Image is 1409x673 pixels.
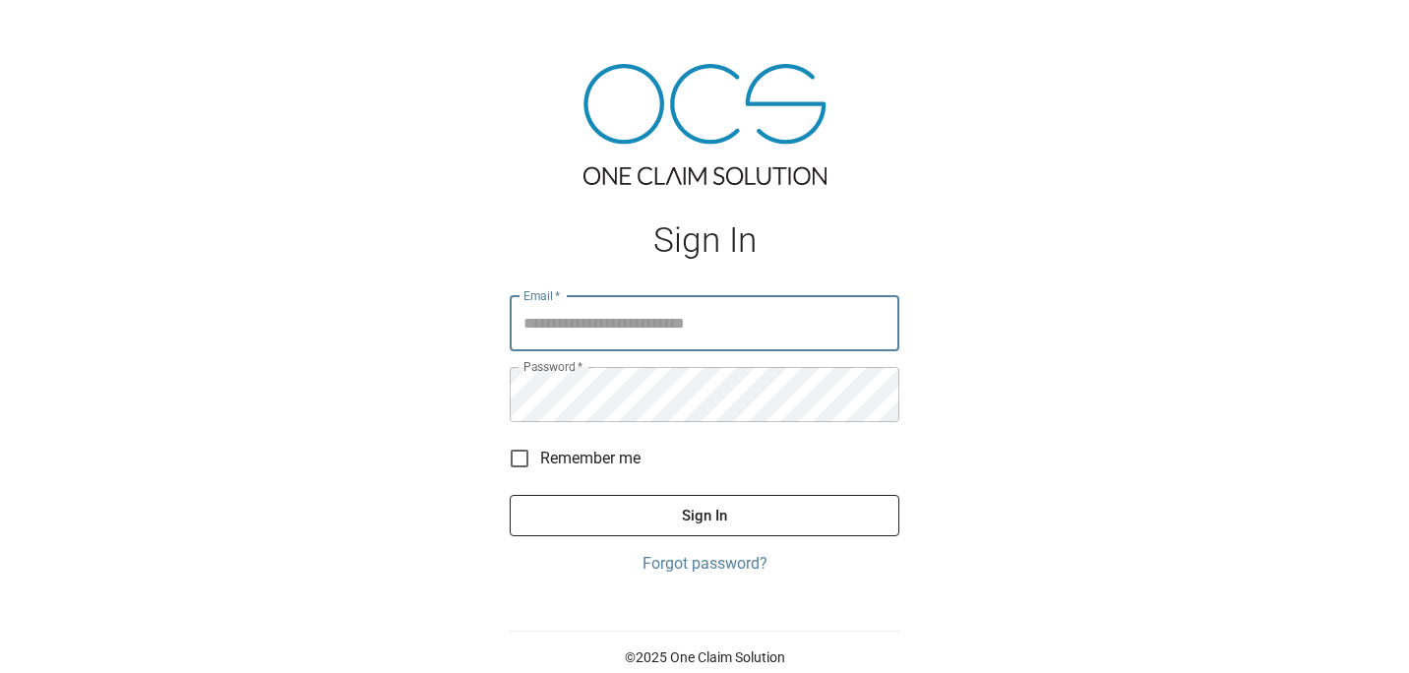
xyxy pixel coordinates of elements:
label: Password [523,358,582,375]
img: ocs-logo-white-transparent.png [24,12,102,51]
h1: Sign In [510,220,899,261]
a: Forgot password? [510,552,899,576]
button: Sign In [510,495,899,536]
span: Remember me [540,447,641,470]
label: Email [523,287,561,304]
img: ocs-logo-tra.png [583,64,827,185]
p: © 2025 One Claim Solution [510,647,899,667]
